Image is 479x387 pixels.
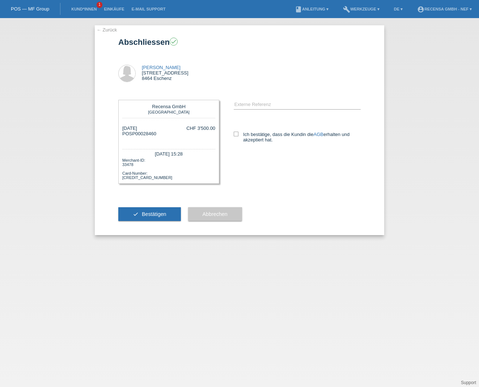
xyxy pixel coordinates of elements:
[97,2,102,8] span: 1
[122,126,156,142] div: [DATE] POSP00028460
[295,6,302,13] i: book
[124,104,213,109] div: Recensa GmbH
[291,7,332,11] a: bookAnleitung ▾
[417,6,424,13] i: account_circle
[414,7,475,11] a: account_circleRecensa GmbH - Nef ▾
[100,7,128,11] a: Einkäufe
[461,380,476,385] a: Support
[133,211,139,217] i: check
[142,65,181,70] a: [PERSON_NAME]
[188,207,242,221] button: Abbrechen
[390,7,406,11] a: DE ▾
[128,7,169,11] a: E-Mail Support
[142,65,188,81] div: [STREET_ADDRESS] 8464 Eschenz
[68,7,100,11] a: Kund*innen
[343,6,350,13] i: build
[122,149,215,157] div: [DATE] 15:28
[170,38,177,45] i: check
[97,27,117,33] a: ← Zurück
[118,207,181,221] button: check Bestätigen
[122,157,215,180] div: Merchant-ID: 33478 Card-Number: [CREDIT_CARD_NUMBER]
[118,38,361,47] h1: Abschliessen
[339,7,383,11] a: buildWerkzeuge ▾
[124,109,213,114] div: [GEOGRAPHIC_DATA]
[11,6,49,12] a: POS — MF Group
[234,132,361,143] label: Ich bestätige, dass die Kundin die erhalten und akzeptiert hat.
[203,211,228,217] span: Abbrechen
[142,211,166,217] span: Bestätigen
[186,126,215,131] div: CHF 3'500.00
[314,132,323,137] a: AGB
